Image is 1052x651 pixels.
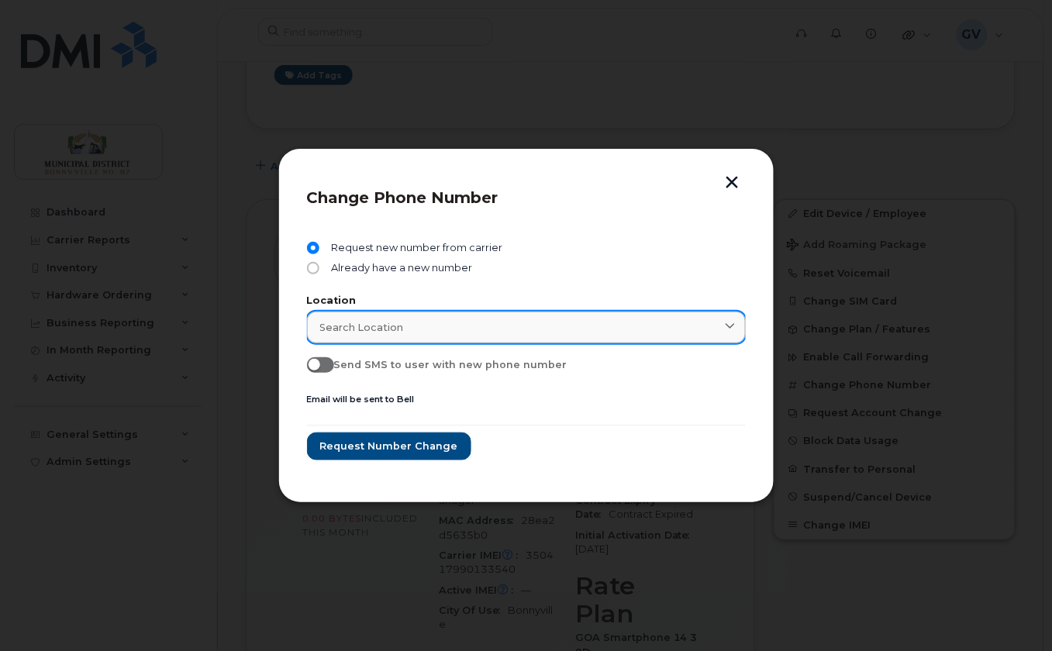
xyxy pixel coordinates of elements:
input: Send SMS to user with new phone number [307,357,319,370]
span: Request new number from carrier [326,242,503,254]
small: Email will be sent to Bell [307,394,415,405]
span: Search location [320,320,404,335]
a: Search location [307,312,746,343]
span: Request number change [320,439,458,453]
input: Request new number from carrier [307,242,319,254]
button: Request number change [307,432,471,460]
span: Change Phone Number [307,188,498,207]
span: Send SMS to user with new phone number [334,359,567,370]
input: Already have a new number [307,262,319,274]
span: Already have a new number [326,262,473,274]
label: Location [307,296,746,306]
